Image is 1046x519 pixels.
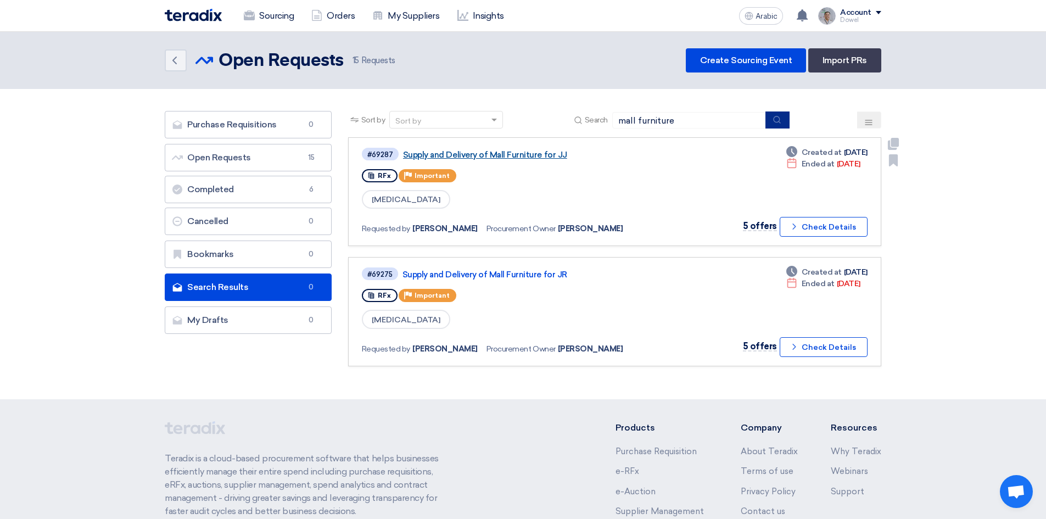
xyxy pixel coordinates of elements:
a: Terms of use [741,466,793,476]
a: My Drafts0 [165,306,332,334]
font: Resources [831,422,877,433]
font: 0 [309,120,314,129]
font: Procurement Owner [486,344,556,354]
font: Search Results [187,282,248,292]
font: Insights [473,10,504,21]
a: Bookmarks0 [165,241,332,268]
font: Important [415,172,450,180]
a: Open chat [1000,475,1033,508]
img: IMG_1753965247717.jpg [818,7,836,25]
font: Sort by [361,115,385,125]
a: Support [831,487,864,496]
font: Requested by [362,224,410,233]
font: Search [585,115,608,125]
font: 15 [353,55,359,65]
font: Teradix is a cloud-based procurement software that helps businesses efficiently manage their enti... [165,453,439,516]
input: Search by title or reference number [612,112,766,129]
a: My Suppliers [363,4,448,28]
font: Create Sourcing Event [700,55,792,65]
font: Created at [802,267,842,277]
a: Supply and Delivery of Mall Furniture for JJ [403,150,678,160]
font: Check Details [802,222,856,232]
font: Ended at [802,279,835,288]
font: Cancelled [187,216,228,226]
font: Procurement Owner [486,224,556,233]
button: Check Details [780,217,868,237]
a: Privacy Policy [741,487,796,496]
font: Orders [327,10,355,21]
font: [MEDICAL_DATA] [372,195,440,204]
a: Webinars [831,466,868,476]
font: 5 offers [743,221,777,231]
a: About Teradix [741,447,798,456]
font: Import PRs [823,55,867,65]
font: Check Details [802,343,856,352]
font: Completed [187,184,234,194]
font: Open Requests [187,152,251,163]
font: 5 offers [743,341,777,351]
font: Sourcing [259,10,294,21]
font: Purchase Requisitions [187,119,277,130]
a: Supplier Management [616,506,704,516]
font: Open Requests [219,52,344,70]
font: My Suppliers [388,10,439,21]
font: 0 [309,217,314,225]
font: Account [840,8,871,17]
a: Contact us [741,506,785,516]
font: [DATE] [837,279,860,288]
font: Created at [802,148,842,157]
font: Important [415,292,450,299]
font: Arabic [756,12,777,21]
font: [DATE] [844,148,868,157]
font: [MEDICAL_DATA] [372,315,440,325]
a: Completed6 [165,176,332,203]
a: Orders [303,4,363,28]
font: [PERSON_NAME] [558,344,623,354]
a: e-Auction [616,487,656,496]
font: [DATE] [837,159,860,169]
font: 0 [309,283,314,291]
font: Requested by [362,344,410,354]
font: #69275 [367,270,393,278]
font: [DATE] [844,267,868,277]
a: Why Teradix [831,447,881,456]
font: Requests [361,55,395,65]
font: Supply and Delivery of Mall Furniture for JJ [403,150,567,160]
font: #69287 [367,150,393,159]
a: Sourcing [235,4,303,28]
font: 0 [309,316,314,324]
a: Supply and Delivery of Mall Furniture for JR [402,270,677,280]
button: Check Details [780,337,868,357]
font: Bookmarks [187,249,234,259]
font: 0 [309,250,314,258]
font: RFx [378,172,391,180]
a: Search Results0 [165,274,332,301]
font: Company [741,422,782,433]
font: Sort by [395,116,421,126]
font: RFx [378,292,391,299]
a: Open Requests15 [165,144,332,171]
a: Purchase Requisitions0 [165,111,332,138]
a: Import PRs [808,48,881,72]
font: 15 [308,153,314,161]
a: Purchase Requisition [616,447,697,456]
font: [PERSON_NAME] [412,344,478,354]
font: My Drafts [187,315,228,325]
button: Arabic [739,7,783,25]
a: e-RFx [616,466,639,476]
font: Dowel [840,16,859,24]
a: Insights [449,4,513,28]
font: Ended at [802,159,835,169]
a: Cancelled0 [165,208,332,235]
